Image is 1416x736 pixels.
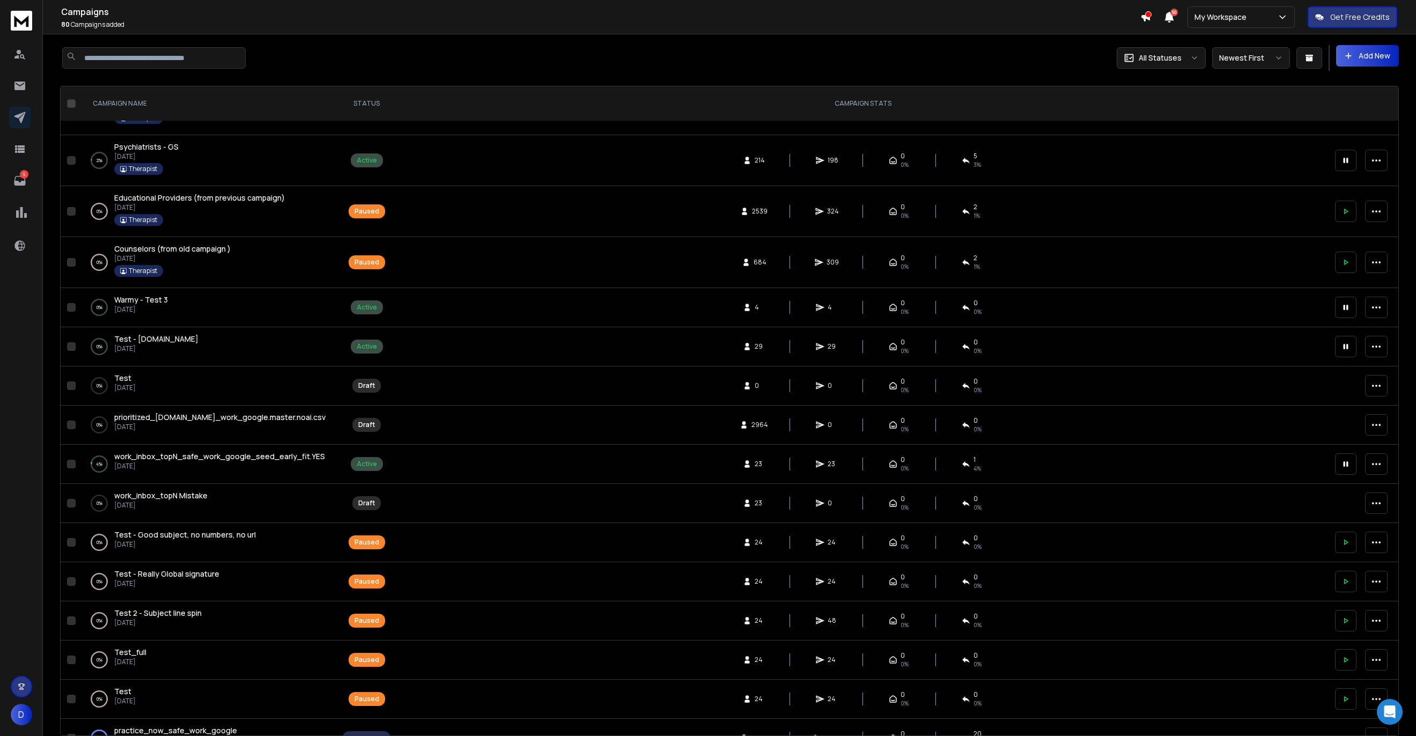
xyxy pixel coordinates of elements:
[973,377,978,386] span: 0
[828,616,838,625] span: 48
[97,380,102,391] p: 0 %
[114,608,202,618] span: Test 2 - Subject line spin
[755,616,765,625] span: 24
[828,421,838,429] span: 0
[96,459,102,469] p: 4 %
[901,503,909,512] span: 0%
[61,5,1140,18] h1: Campaigns
[827,207,839,216] span: 324
[20,170,28,179] p: 5
[355,538,379,547] div: Paused
[901,254,905,262] span: 0
[80,237,336,288] td: 0%Counselors (from old campaign )[DATE]Therapist
[80,86,336,121] th: CAMPAIGN NAME
[355,616,379,625] div: Paused
[828,342,838,351] span: 29
[973,651,978,660] span: 0
[973,254,977,262] span: 2
[973,621,982,629] span: 0 %
[901,612,905,621] span: 0
[114,373,131,384] a: Test
[901,455,905,464] span: 0
[114,725,237,736] a: practice_now_safe_work_google
[97,257,102,268] p: 0 %
[973,347,982,355] span: 0 %
[114,384,136,392] p: [DATE]
[973,534,978,542] span: 0
[114,569,219,579] a: Test - Really Global signature
[114,579,219,588] p: [DATE]
[901,621,909,629] span: 0%
[80,186,336,237] td: 0%Educational Providers (from previous campaign)[DATE]Therapist
[973,425,982,433] span: 0%
[901,347,909,355] span: 0%
[901,338,905,347] span: 0
[901,152,905,160] span: 0
[355,656,379,664] div: Paused
[901,203,905,211] span: 0
[357,156,377,165] div: Active
[114,244,231,254] span: Counselors (from old campaign )
[357,342,377,351] div: Active
[358,381,375,390] div: Draft
[114,334,198,344] span: Test - [DOMAIN_NAME]
[114,142,179,152] span: Psychiatrists - GS
[97,694,102,704] p: 0 %
[114,490,208,501] a: work_inbox_topN Mistake
[114,412,326,423] a: prioritized_[DOMAIN_NAME]_work_google.master.noai.csv
[355,695,379,703] div: Paused
[114,254,231,263] p: [DATE]
[973,455,976,464] span: 1
[97,654,102,665] p: 0 %
[114,619,202,627] p: [DATE]
[97,537,102,548] p: 0 %
[355,577,379,586] div: Paused
[11,11,32,31] img: logo
[751,421,768,429] span: 2964
[97,576,102,587] p: 0 %
[973,211,980,220] span: 1 %
[973,542,982,551] span: 0 %
[114,203,285,212] p: [DATE]
[80,135,336,186] td: 2%Psychiatrists - GS[DATE]Therapist
[828,303,838,312] span: 4
[114,451,325,462] a: work_inbox_topN_safe_work_google_seed_early_fit.YES
[397,86,1329,121] th: CAMPAIGN STATS
[129,165,157,173] p: Therapist
[755,577,765,586] span: 24
[114,412,326,422] span: prioritized_[DOMAIN_NAME]_work_google.master.noai.csv
[114,305,168,314] p: [DATE]
[1330,12,1390,23] p: Get Free Credits
[114,658,146,666] p: [DATE]
[901,573,905,582] span: 0
[1308,6,1397,28] button: Get Free Credits
[901,160,909,169] span: 0%
[755,156,765,165] span: 214
[11,704,32,725] span: D
[80,484,336,523] td: 0%work_inbox_topN Mistake[DATE]
[61,20,70,29] span: 80
[901,495,905,503] span: 0
[355,207,379,216] div: Paused
[61,20,1140,29] p: Campaigns added
[828,656,838,664] span: 24
[114,697,136,705] p: [DATE]
[129,267,157,275] p: Therapist
[973,582,982,590] span: 0 %
[973,386,982,394] span: 0%
[901,690,905,699] span: 0
[114,501,208,510] p: [DATE]
[901,425,909,433] span: 0%
[901,660,909,668] span: 0%
[901,651,905,660] span: 0
[973,573,978,582] span: 0
[973,699,982,708] span: 0 %
[114,344,198,353] p: [DATE]
[973,416,978,425] span: 0
[755,695,765,703] span: 24
[755,342,765,351] span: 29
[114,451,325,461] span: work_inbox_topN_safe_work_google_seed_early_fit.YES
[1377,699,1403,725] div: Open Intercom Messenger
